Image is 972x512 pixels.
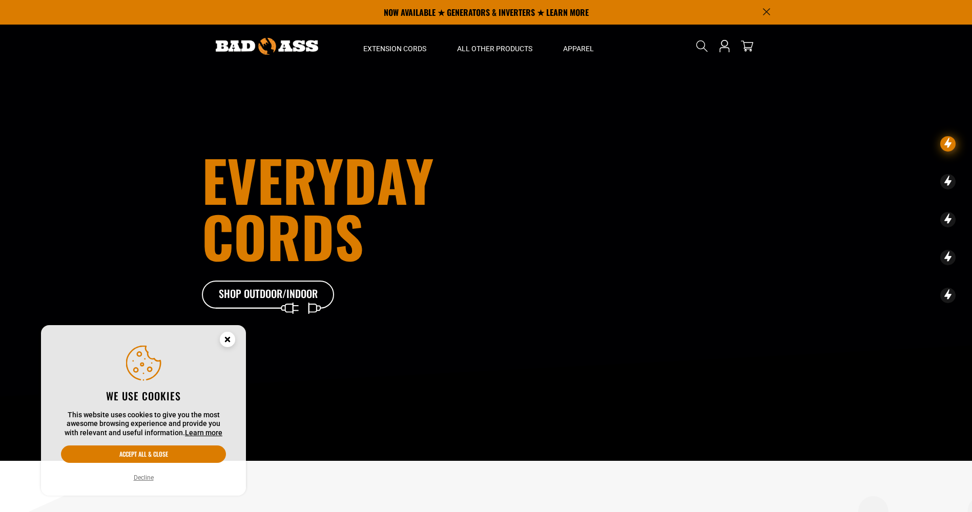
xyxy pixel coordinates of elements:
summary: Apparel [548,25,609,68]
button: Decline [131,473,157,483]
summary: Extension Cords [348,25,442,68]
h2: We use cookies [61,389,226,402]
img: Bad Ass Extension Cords [216,38,318,55]
p: This website uses cookies to give you the most awesome browsing experience and provide you with r... [61,411,226,438]
a: Learn more [185,429,222,437]
summary: Search [694,38,710,54]
span: Extension Cords [363,44,426,53]
a: Shop Outdoor/Indoor [202,281,335,309]
aside: Cookie Consent [41,325,246,496]
span: All Other Products [457,44,532,53]
h1: Everyday cords [202,152,543,264]
summary: All Other Products [442,25,548,68]
span: Apparel [563,44,594,53]
button: Accept all & close [61,445,226,463]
